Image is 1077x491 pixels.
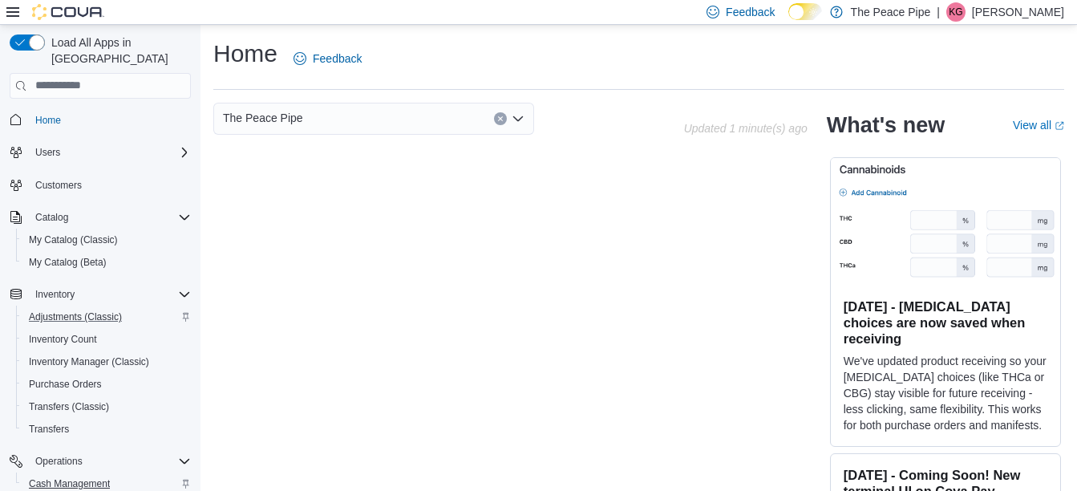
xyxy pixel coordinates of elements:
[16,251,197,274] button: My Catalog (Beta)
[827,112,945,138] h2: What's new
[16,418,197,440] button: Transfers
[3,206,197,229] button: Catalog
[22,330,191,349] span: Inventory Count
[35,288,75,301] span: Inventory
[29,208,191,227] span: Catalog
[287,43,368,75] a: Feedback
[946,2,966,22] div: Katie Gordon
[22,307,128,327] a: Adjustments (Classic)
[29,233,118,246] span: My Catalog (Classic)
[3,141,197,164] button: Users
[851,2,931,22] p: The Peace Pipe
[29,285,81,304] button: Inventory
[29,110,191,130] span: Home
[22,397,115,416] a: Transfers (Classic)
[788,3,822,20] input: Dark Mode
[844,353,1047,433] p: We've updated product receiving so your [MEDICAL_DATA] choices (like THCa or CBG) stay visible fo...
[16,229,197,251] button: My Catalog (Classic)
[29,378,102,391] span: Purchase Orders
[29,477,110,490] span: Cash Management
[949,2,962,22] span: KG
[213,38,277,70] h1: Home
[22,330,103,349] a: Inventory Count
[16,328,197,351] button: Inventory Count
[684,122,808,135] p: Updated 1 minute(s) ago
[22,253,191,272] span: My Catalog (Beta)
[29,143,191,162] span: Users
[16,396,197,418] button: Transfers (Classic)
[223,108,303,128] span: The Peace Pipe
[1055,121,1064,131] svg: External link
[22,375,108,394] a: Purchase Orders
[32,4,104,20] img: Cova
[512,112,524,125] button: Open list of options
[29,111,67,130] a: Home
[35,179,82,192] span: Customers
[22,375,191,394] span: Purchase Orders
[3,108,197,132] button: Home
[29,285,191,304] span: Inventory
[35,146,60,159] span: Users
[35,211,68,224] span: Catalog
[22,253,113,272] a: My Catalog (Beta)
[788,20,789,21] span: Dark Mode
[16,306,197,328] button: Adjustments (Classic)
[29,452,89,471] button: Operations
[3,173,197,197] button: Customers
[29,400,109,413] span: Transfers (Classic)
[22,420,75,439] a: Transfers
[29,310,122,323] span: Adjustments (Classic)
[937,2,940,22] p: |
[45,34,191,67] span: Load All Apps in [GEOGRAPHIC_DATA]
[29,452,191,471] span: Operations
[29,176,88,195] a: Customers
[35,455,83,468] span: Operations
[35,114,61,127] span: Home
[22,230,124,250] a: My Catalog (Classic)
[726,4,775,20] span: Feedback
[844,298,1047,347] h3: [DATE] - [MEDICAL_DATA] choices are now saved when receiving
[22,352,191,371] span: Inventory Manager (Classic)
[29,256,107,269] span: My Catalog (Beta)
[494,112,507,125] button: Clear input
[22,230,191,250] span: My Catalog (Classic)
[1013,119,1064,132] a: View allExternal link
[29,355,149,368] span: Inventory Manager (Classic)
[22,397,191,416] span: Transfers (Classic)
[22,307,191,327] span: Adjustments (Classic)
[313,51,362,67] span: Feedback
[29,175,191,195] span: Customers
[22,420,191,439] span: Transfers
[972,2,1064,22] p: [PERSON_NAME]
[29,423,69,436] span: Transfers
[29,333,97,346] span: Inventory Count
[22,352,156,371] a: Inventory Manager (Classic)
[16,373,197,396] button: Purchase Orders
[29,208,75,227] button: Catalog
[3,283,197,306] button: Inventory
[3,450,197,473] button: Operations
[29,143,67,162] button: Users
[16,351,197,373] button: Inventory Manager (Classic)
